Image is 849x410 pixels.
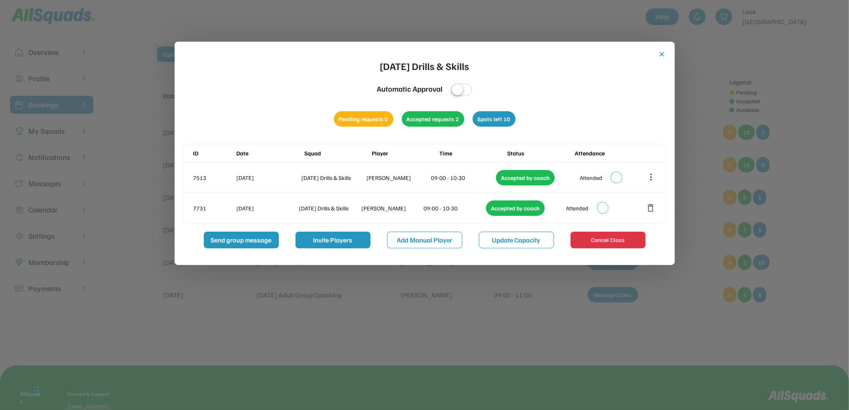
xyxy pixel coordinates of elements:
div: ID [193,149,235,157]
div: Attended [580,173,602,182]
div: Accepted by coach [486,200,545,216]
button: delete [646,203,656,213]
div: Time [439,149,505,157]
div: Accepted requests 2 [402,111,464,127]
div: Attended [566,204,589,212]
button: Send group message [204,232,279,248]
div: Squad [304,149,370,157]
div: Automatic Approval [377,83,443,95]
div: Player [372,149,438,157]
div: Date [237,149,303,157]
div: 7513 [193,173,235,182]
div: 7731 [193,204,235,212]
div: 09:00 - 10:30 [424,204,485,212]
div: Spots left 10 [473,111,516,127]
div: Accepted by coach [496,170,555,185]
div: [PERSON_NAME] [361,204,422,212]
button: close [658,50,666,58]
div: [DATE] Drills & Skills [299,204,360,212]
button: Add Manual Player [387,232,462,248]
button: Update Capacity [479,232,554,248]
div: Pending requests 0 [334,111,393,127]
div: [PERSON_NAME] [366,173,430,182]
div: Status [507,149,573,157]
button: Invite Players [296,232,371,248]
button: Cancel Class [571,232,646,248]
div: [DATE] [237,204,298,212]
div: 09:00 - 10:30 [431,173,495,182]
div: Attendance [575,149,641,157]
div: [DATE] [237,173,300,182]
div: [DATE] Drills & Skills [380,58,469,73]
div: [DATE] Drills & Skills [301,173,365,182]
